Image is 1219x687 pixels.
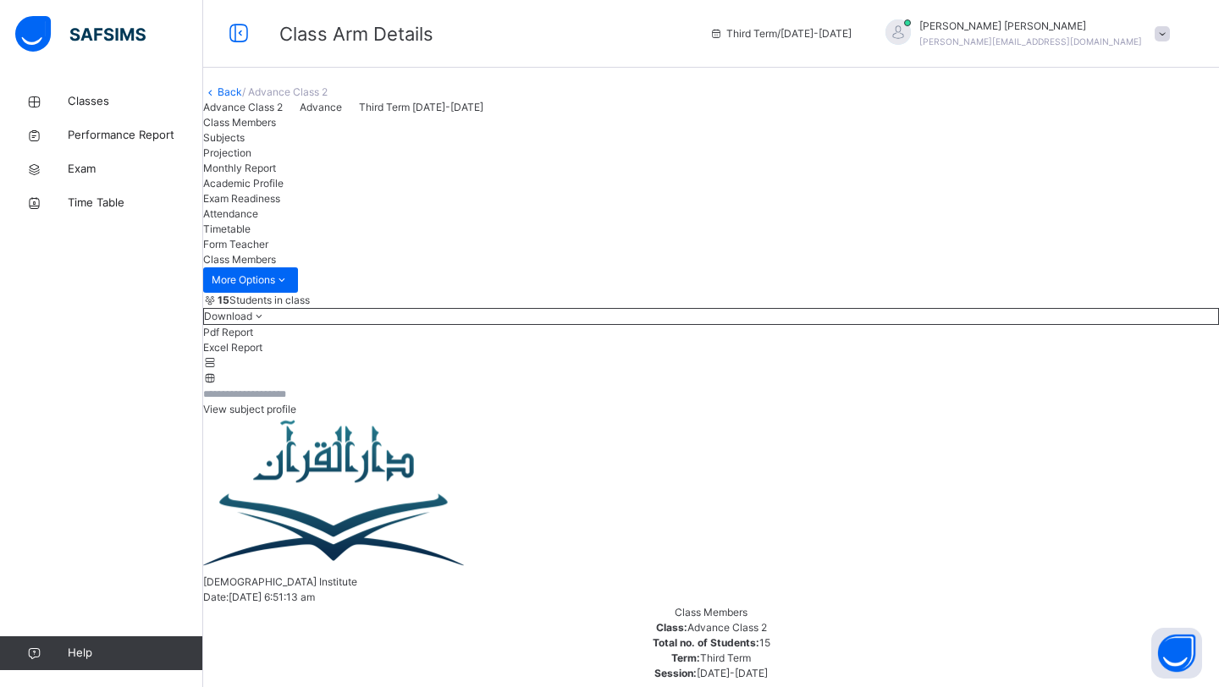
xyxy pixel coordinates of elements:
[203,325,1219,340] li: dropdown-list-item-null-0
[671,651,700,664] span: Term:
[68,161,203,178] span: Exam
[1151,628,1202,679] button: Open asap
[203,253,276,266] span: Class Members
[359,101,483,113] span: Third Term [DATE]-[DATE]
[759,636,770,649] span: 15
[919,19,1142,34] span: [PERSON_NAME] [PERSON_NAME]
[203,146,251,159] span: Projection
[300,101,342,113] span: Advance
[697,667,768,679] span: [DATE]-[DATE]
[218,294,229,306] b: 15
[203,177,284,190] span: Academic Profile
[203,101,283,113] span: Advance Class 2
[203,340,1219,355] li: dropdown-list-item-null-1
[203,223,251,235] span: Timetable
[68,93,203,110] span: Classes
[203,575,357,588] span: [DEMOGRAPHIC_DATA] Institute
[218,293,310,308] span: Students in class
[654,667,697,679] span: Session:
[675,606,747,618] span: Class Members
[919,36,1142,47] span: [PERSON_NAME][EMAIL_ADDRESS][DOMAIN_NAME]
[656,621,687,634] span: Class:
[203,591,229,603] span: Date:
[68,645,202,662] span: Help
[68,195,203,212] span: Time Table
[203,162,276,174] span: Monthly Report
[203,403,296,415] span: View subject profile
[653,636,759,649] span: Total no. of Students:
[203,417,467,574] img: darulquraninstitute.png
[218,85,242,98] a: Back
[869,19,1178,49] div: Hafiz IbrahimAli
[203,131,245,144] span: Subjects
[709,26,852,41] span: session/term information
[700,651,751,664] span: Third Term
[279,23,433,45] span: Class Arm Details
[203,192,280,205] span: Exam Readiness
[229,591,315,603] span: [DATE] 6:51:13 am
[203,207,258,220] span: Attendance
[15,16,146,52] img: safsims
[687,621,767,634] span: Advance Class 2
[242,85,328,98] span: / Advance Class 2
[204,310,252,322] span: Download
[203,116,276,129] span: Class Members
[68,127,203,144] span: Performance Report
[203,238,268,250] span: Form Teacher
[212,272,290,288] span: More Options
